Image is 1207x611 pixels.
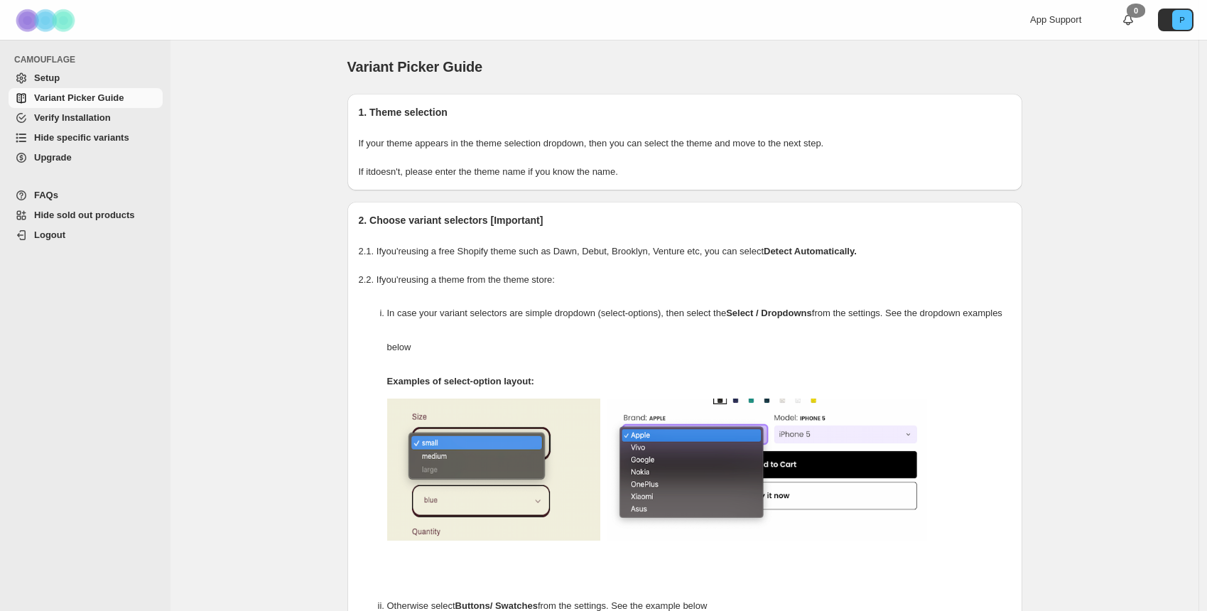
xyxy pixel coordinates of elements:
span: Variant Picker Guide [347,59,483,75]
p: In case your variant selectors are simple dropdown (select-options), then select the from the set... [387,296,1011,364]
span: CAMOUFLAGE [14,54,163,65]
a: Verify Installation [9,108,163,128]
img: Camouflage [11,1,82,40]
p: 2.2. If you're using a theme from the theme store: [359,273,1011,287]
a: Hide specific variants [9,128,163,148]
a: FAQs [9,185,163,205]
span: Avatar with initials P [1172,10,1192,30]
strong: Select / Dropdowns [726,308,812,318]
span: FAQs [34,190,58,200]
a: 0 [1121,13,1135,27]
span: Hide specific variants [34,132,129,143]
span: Logout [34,229,65,240]
strong: Buttons/ Swatches [455,600,538,611]
h2: 2. Choose variant selectors [Important] [359,213,1011,227]
strong: Detect Automatically. [764,246,857,256]
span: Hide sold out products [34,210,135,220]
strong: Examples of select-option layout: [387,376,534,386]
p: If it doesn't , please enter the theme name if you know the name. [359,165,1011,179]
a: Hide sold out products [9,205,163,225]
p: If your theme appears in the theme selection dropdown, then you can select the theme and move to ... [359,136,1011,151]
a: Upgrade [9,148,163,168]
span: App Support [1030,14,1081,25]
a: Setup [9,68,163,88]
span: Setup [34,72,60,83]
text: P [1179,16,1184,24]
img: camouflage-select-options [387,399,600,541]
a: Logout [9,225,163,245]
img: camouflage-select-options-2 [607,399,927,541]
span: Verify Installation [34,112,111,123]
button: Avatar with initials P [1158,9,1194,31]
h2: 1. Theme selection [359,105,1011,119]
span: Variant Picker Guide [34,92,124,103]
span: Upgrade [34,152,72,163]
a: Variant Picker Guide [9,88,163,108]
div: 0 [1127,4,1145,18]
p: 2.1. If you're using a free Shopify theme such as Dawn, Debut, Brooklyn, Venture etc, you can select [359,244,1011,259]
